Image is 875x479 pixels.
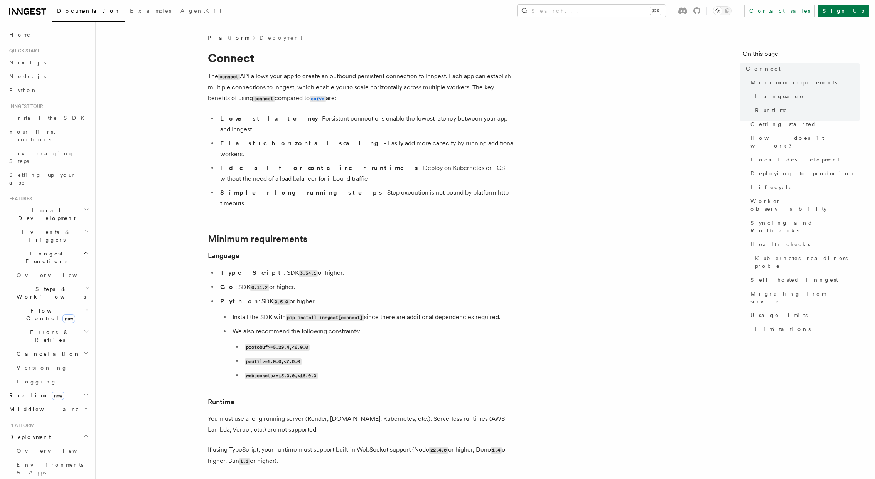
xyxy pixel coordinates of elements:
[299,270,318,277] code: 3.34.1
[13,328,84,344] span: Errors & Retries
[6,55,91,69] a: Next.js
[755,254,860,270] span: Kubernetes readiness probe
[310,96,326,102] code: serve
[220,139,384,147] strong: Elastic horizontal scaling
[747,273,860,287] a: Self hosted Inngest
[220,269,284,276] strong: TypeScript
[752,251,860,273] a: Kubernetes readiness probe
[180,8,221,14] span: AgentKit
[9,87,37,93] span: Python
[13,347,91,361] button: Cancellation
[9,59,46,66] span: Next.js
[6,247,91,268] button: Inngest Functions
[755,325,811,333] span: Limitations
[9,150,74,164] span: Leveraging Steps
[245,373,318,379] code: websockets>=15.0.0,<16.0.0
[208,234,307,244] a: Minimum requirements
[755,106,787,114] span: Runtime
[750,120,816,128] span: Getting started
[750,170,856,177] span: Deploying to production
[218,296,516,381] li: : SDK or higher.
[13,285,86,301] span: Steps & Workflows
[744,5,815,17] a: Contact sales
[6,111,91,125] a: Install the SDK
[747,117,860,131] a: Getting started
[6,207,84,222] span: Local Development
[208,413,516,435] p: You must use a long running server (Render, [DOMAIN_NAME], Kubernetes, etc.). Serverless runtimes...
[518,5,666,17] button: Search...⌘K
[6,168,91,190] a: Setting up your app
[9,172,76,186] span: Setting up your app
[239,458,250,465] code: 1.1
[747,216,860,237] a: Syncing and Rollbacks
[6,268,91,388] div: Inngest Functions
[750,79,837,86] span: Minimum requirements
[208,444,516,467] p: If using TypeScript, your runtime must support built-in WebSocket support (Node or higher, Deno o...
[13,444,91,458] a: Overview
[218,267,516,279] li: : SDK or higher.
[52,2,125,22] a: Documentation
[6,402,91,416] button: Middleware
[218,163,516,184] li: - Deploy on Kubernetes or ECS without the need of a load balancer for inbound traffic
[9,129,55,143] span: Your first Functions
[9,31,31,39] span: Home
[6,430,91,444] button: Deployment
[286,314,364,321] code: pip install inngest[connect]
[6,250,83,265] span: Inngest Functions
[6,405,79,413] span: Middleware
[13,282,91,304] button: Steps & Workflows
[750,197,860,213] span: Worker observability
[208,250,239,261] a: Language
[6,433,51,441] span: Deployment
[220,283,235,291] strong: Go
[13,268,91,282] a: Overview
[13,325,91,347] button: Errors & Retries
[13,375,91,388] a: Logging
[208,51,516,65] h1: Connect
[747,237,860,251] a: Health checks
[818,5,869,17] a: Sign Up
[746,65,781,72] span: Connect
[9,115,89,121] span: Install the SDK
[13,361,91,375] a: Versioning
[57,8,121,14] span: Documentation
[6,422,35,429] span: Platform
[747,131,860,153] a: How does it work?
[750,134,860,150] span: How does it work?
[17,365,67,371] span: Versioning
[273,299,290,305] code: 0.5.0
[752,89,860,103] a: Language
[176,2,226,21] a: AgentKit
[208,71,516,104] p: The API allows your app to create an outbound persistent connection to Inngest. Each app can esta...
[230,326,516,381] li: We also recommend the following constraints:
[747,180,860,194] a: Lifecycle
[747,153,860,166] a: Local development
[6,228,84,244] span: Events & Triggers
[220,164,419,171] strong: Ideal for container runtimes
[6,388,91,402] button: Realtimenew
[245,344,310,351] code: protobuf>=5.29.4,<6.0.0
[260,34,302,42] a: Deployment
[17,462,83,476] span: Environments & Apps
[743,49,860,62] h4: On this page
[750,183,792,191] span: Lifecycle
[9,73,46,79] span: Node.js
[6,69,91,83] a: Node.js
[13,350,80,358] span: Cancellation
[245,358,302,365] code: psutil>=6.0.0,<7.0.0
[750,156,840,163] span: Local development
[250,284,269,291] code: 0.11.2
[6,83,91,97] a: Python
[750,311,808,319] span: Usage limits
[6,196,32,202] span: Features
[13,304,91,325] button: Flow Controlnew
[208,397,234,407] a: Runtime
[752,322,860,336] a: Limitations
[218,282,516,293] li: : SDK or higher.
[6,28,91,42] a: Home
[220,189,383,196] strong: Simpler long running steps
[750,240,810,248] span: Health checks
[125,2,176,21] a: Examples
[747,194,860,216] a: Worker observability
[750,219,860,234] span: Syncing and Rollbacks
